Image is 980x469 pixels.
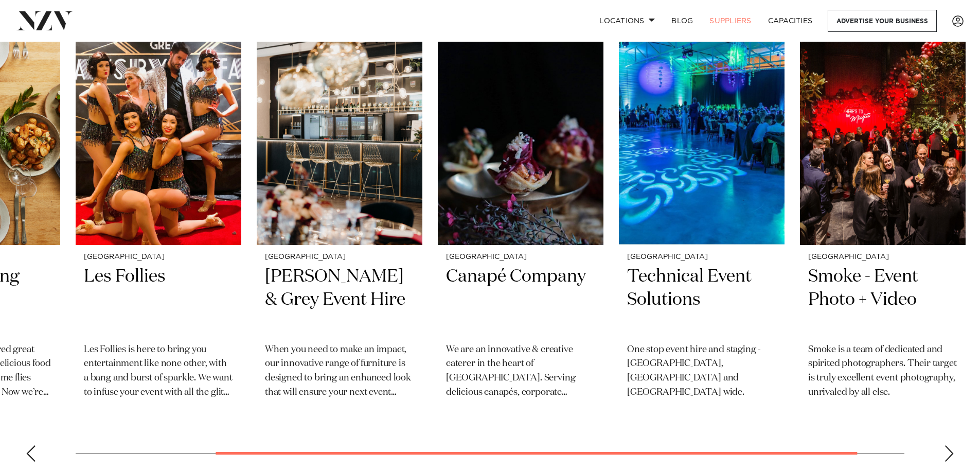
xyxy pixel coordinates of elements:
[591,10,663,32] a: Locations
[808,253,957,261] small: [GEOGRAPHIC_DATA]
[76,23,241,421] swiper-slide: 2 / 6
[438,23,603,421] swiper-slide: 4 / 6
[84,253,233,261] small: [GEOGRAPHIC_DATA]
[84,343,233,401] p: Les Follies is here to bring you entertainment like none other, with a bang and burst of sparkle....
[265,265,414,335] h2: [PERSON_NAME] & Grey Event Hire
[627,343,776,401] p: One stop event hire and staging - [GEOGRAPHIC_DATA], [GEOGRAPHIC_DATA] and [GEOGRAPHIC_DATA] wide.
[446,343,595,401] p: ​We are an innovative & creative caterer in the heart of [GEOGRAPHIC_DATA]. Serving delicious can...
[84,265,233,335] h2: Les Follies
[627,265,776,335] h2: Technical Event Solutions
[800,23,966,421] a: [GEOGRAPHIC_DATA] Smoke - Event Photo + Video Smoke is a team of dedicated and spirited photograp...
[76,23,241,421] a: [GEOGRAPHIC_DATA] Les Follies Les Follies is here to bring you entertainment like none other, wit...
[701,10,759,32] a: SUPPLIERS
[446,253,595,261] small: [GEOGRAPHIC_DATA]
[446,265,595,335] h2: Canapé Company
[800,23,966,421] swiper-slide: 6 / 6
[808,343,957,401] p: Smoke is a team of dedicated and spirited photographers. Their target is truly excellent event ph...
[619,23,785,421] swiper-slide: 5 / 6
[627,253,776,261] small: [GEOGRAPHIC_DATA]
[828,10,937,32] a: Advertise your business
[663,10,701,32] a: BLOG
[619,23,785,421] a: [GEOGRAPHIC_DATA] Technical Event Solutions One stop event hire and staging - [GEOGRAPHIC_DATA], ...
[265,343,414,401] p: When you need to make an impact, our innovative range of furniture is designed to bring an enhanc...
[257,23,422,421] swiper-slide: 3 / 6
[16,11,73,30] img: nzv-logo.png
[438,23,603,421] a: [GEOGRAPHIC_DATA] Canapé Company ​We are an innovative & creative caterer in the heart of [GEOGRA...
[265,253,414,261] small: [GEOGRAPHIC_DATA]
[257,23,422,421] a: [GEOGRAPHIC_DATA] [PERSON_NAME] & Grey Event Hire When you need to make an impact, our innovative...
[760,10,821,32] a: Capacities
[808,265,957,335] h2: Smoke - Event Photo + Video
